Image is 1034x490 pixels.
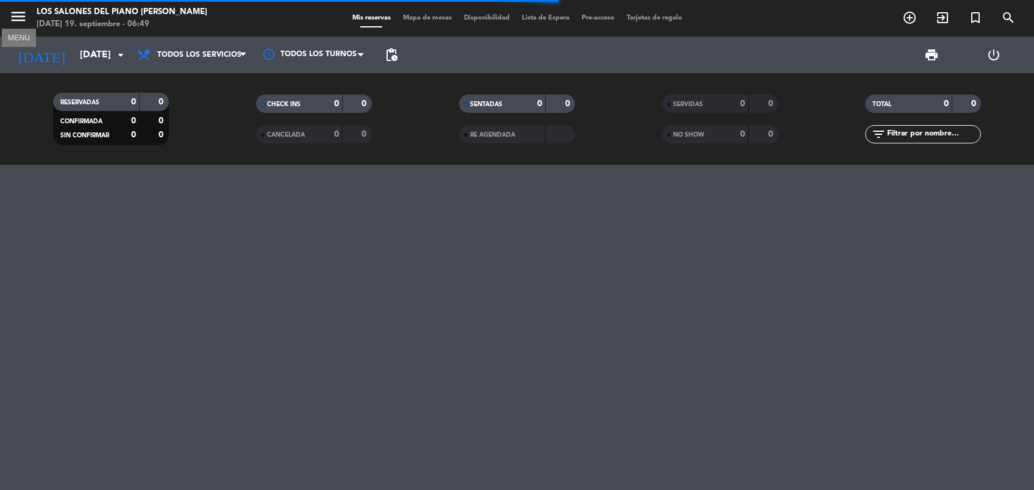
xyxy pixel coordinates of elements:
[537,99,542,108] strong: 0
[986,48,1001,62] i: power_settings_new
[576,15,621,21] span: Pre-acceso
[362,130,369,139] strong: 0
[516,15,576,21] span: Lista de Espera
[334,99,339,108] strong: 0
[963,37,1025,73] div: LOG OUT
[565,99,572,108] strong: 0
[159,98,166,106] strong: 0
[131,98,136,106] strong: 0
[362,99,369,108] strong: 0
[740,99,745,108] strong: 0
[9,7,27,30] button: menu
[2,32,36,43] div: MENU
[768,99,775,108] strong: 0
[37,18,207,31] div: [DATE] 19. septiembre - 06:49
[673,101,703,107] span: SERVIDAS
[113,48,128,62] i: arrow_drop_down
[384,48,399,62] span: pending_actions
[458,15,516,21] span: Disponibilidad
[621,15,688,21] span: Tarjetas de regalo
[346,15,397,21] span: Mis reservas
[159,131,166,139] strong: 0
[334,130,339,139] strong: 0
[871,127,886,142] i: filter_list
[159,117,166,125] strong: 0
[673,132,704,138] span: NO SHOW
[60,118,102,124] span: CONFIRMADA
[886,128,980,141] input: Filtrar por nombre...
[470,101,502,107] span: SENTADAS
[1001,10,1016,25] i: search
[924,48,939,62] span: print
[935,10,950,25] i: exit_to_app
[397,15,458,21] span: Mapa de mesas
[968,10,983,25] i: turned_in_not
[872,101,891,107] span: TOTAL
[60,132,109,139] span: SIN CONFIRMAR
[267,132,305,138] span: CANCELADA
[971,99,979,108] strong: 0
[740,130,745,139] strong: 0
[131,117,136,125] strong: 0
[131,131,136,139] strong: 0
[470,132,515,138] span: RE AGENDADA
[768,130,775,139] strong: 0
[944,99,949,108] strong: 0
[157,51,241,59] span: Todos los servicios
[902,10,917,25] i: add_circle_outline
[60,99,99,106] span: RESERVADAS
[9,7,27,26] i: menu
[9,41,74,68] i: [DATE]
[37,6,207,18] div: Los Salones del Piano [PERSON_NAME]
[267,101,301,107] span: CHECK INS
